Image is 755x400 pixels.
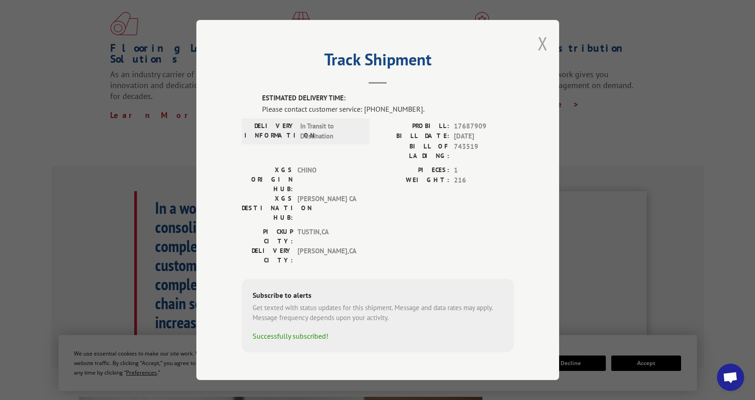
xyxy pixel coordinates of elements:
span: 17687909 [454,121,514,132]
label: XGS DESTINATION HUB: [242,194,293,222]
label: DELIVERY CITY: [242,246,293,265]
label: PIECES: [378,165,449,176]
label: XGS ORIGIN HUB: [242,165,293,194]
span: 743519 [454,142,514,161]
div: Successfully subscribed! [253,331,503,341]
div: Open chat [717,364,744,391]
label: DELIVERY INFORMATION: [244,121,296,142]
button: Close modal [538,31,548,55]
span: In Transit to Destination [300,121,361,142]
span: 1 [454,165,514,176]
span: [PERSON_NAME] CA [297,194,359,222]
label: ESTIMATED DELIVERY TIME: [262,93,514,104]
span: [DATE] [454,131,514,142]
div: Get texted with status updates for this shipment. Message and data rates may apply. Message frequ... [253,303,503,323]
span: TUSTIN , CA [297,227,359,246]
span: [PERSON_NAME] , CA [297,246,359,265]
span: 216 [454,175,514,186]
label: WEIGHT: [378,175,449,186]
span: CHINO [297,165,359,194]
label: BILL OF LADING: [378,142,449,161]
label: BILL DATE: [378,131,449,142]
div: Subscribe to alerts [253,290,503,303]
label: PICKUP CITY: [242,227,293,246]
div: Please contact customer service: [PHONE_NUMBER]. [262,104,514,114]
h2: Track Shipment [242,53,514,70]
label: PROBILL: [378,121,449,132]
